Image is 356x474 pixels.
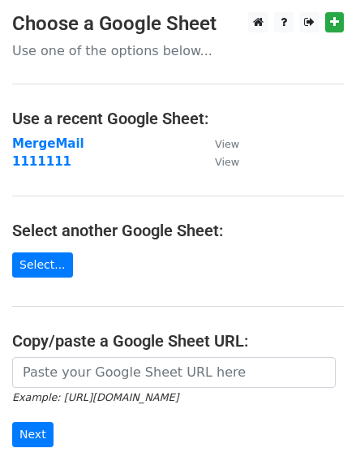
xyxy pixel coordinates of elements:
[12,422,54,447] input: Next
[199,154,239,169] a: View
[12,357,336,388] input: Paste your Google Sheet URL here
[12,331,344,351] h4: Copy/paste a Google Sheet URL:
[12,42,344,59] p: Use one of the options below...
[215,156,239,168] small: View
[275,396,356,474] iframe: Chat Widget
[12,136,84,151] a: MergeMail
[12,391,178,403] small: Example: [URL][DOMAIN_NAME]
[215,138,239,150] small: View
[199,136,239,151] a: View
[12,252,73,278] a: Select...
[12,12,344,36] h3: Choose a Google Sheet
[12,154,71,169] a: 1111111
[12,221,344,240] h4: Select another Google Sheet:
[12,109,344,128] h4: Use a recent Google Sheet:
